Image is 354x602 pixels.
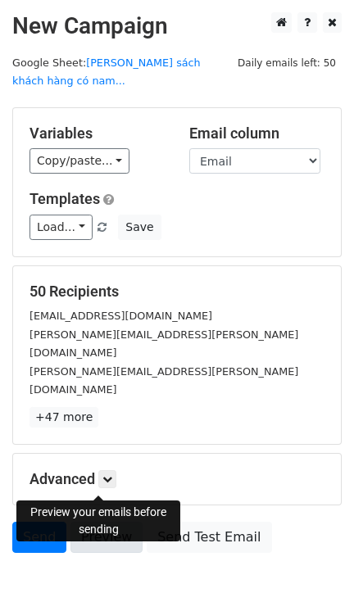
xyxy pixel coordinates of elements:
a: Load... [29,215,93,240]
small: Google Sheet: [12,57,201,88]
div: Preview your emails before sending [16,500,180,541]
a: Templates [29,190,100,207]
small: [PERSON_NAME][EMAIL_ADDRESS][PERSON_NAME][DOMAIN_NAME] [29,365,298,396]
a: [PERSON_NAME] sách khách hàng có nam... [12,57,201,88]
span: Daily emails left: 50 [232,54,342,72]
small: [EMAIL_ADDRESS][DOMAIN_NAME] [29,310,212,322]
a: Copy/paste... [29,148,129,174]
a: Daily emails left: 50 [232,57,342,69]
h5: Advanced [29,470,324,488]
button: Save [118,215,161,240]
h2: New Campaign [12,12,342,40]
iframe: Chat Widget [272,523,354,602]
small: [PERSON_NAME][EMAIL_ADDRESS][PERSON_NAME][DOMAIN_NAME] [29,328,298,360]
a: Send Test Email [147,522,271,553]
h5: Variables [29,124,165,143]
h5: Email column [189,124,324,143]
a: +47 more [29,407,98,428]
h5: 50 Recipients [29,283,324,301]
a: Send [12,522,66,553]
